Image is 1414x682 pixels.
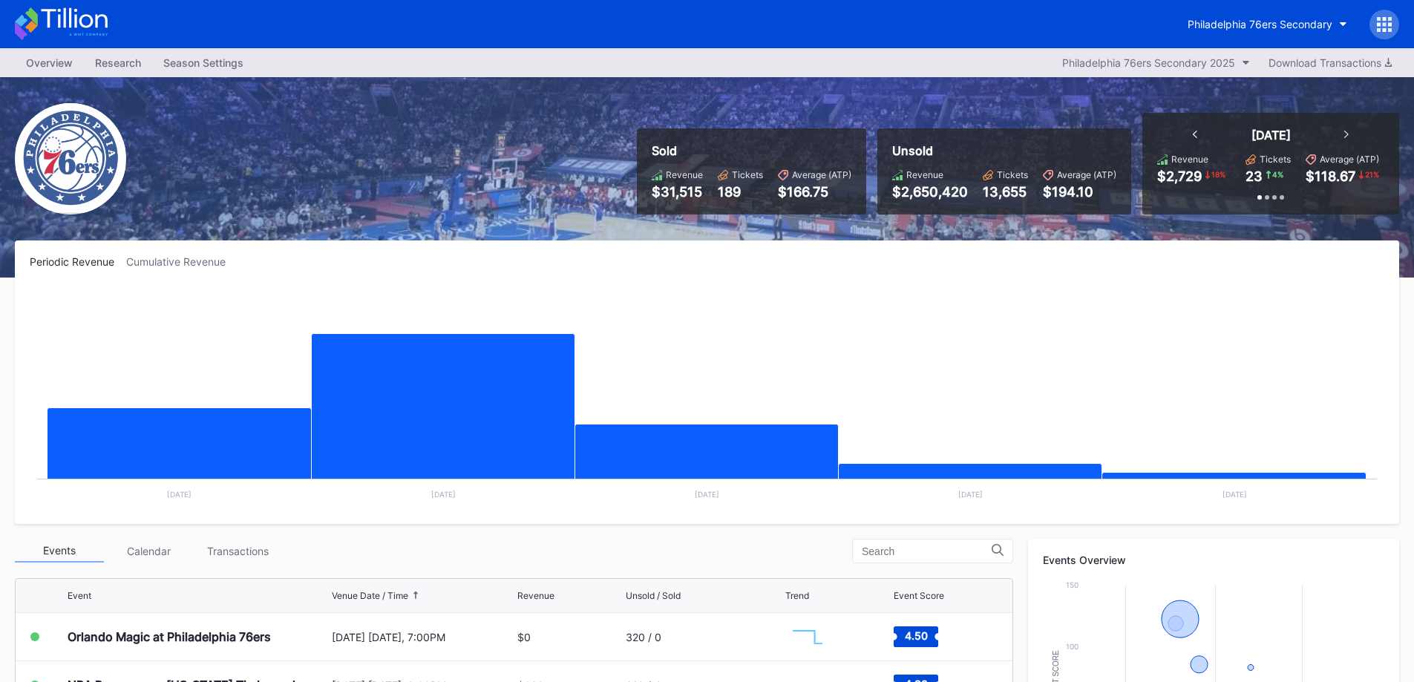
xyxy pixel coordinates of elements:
[68,590,91,601] div: Event
[517,590,554,601] div: Revenue
[785,618,830,655] svg: Chart title
[892,184,968,200] div: $2,650,420
[1210,168,1227,180] div: 18 %
[778,184,851,200] div: $166.75
[1261,53,1399,73] button: Download Transactions
[167,490,192,499] text: [DATE]
[626,590,681,601] div: Unsold / Sold
[1320,154,1379,165] div: Average (ATP)
[1364,168,1381,180] div: 21 %
[906,169,943,180] div: Revenue
[983,184,1028,200] div: 13,655
[1066,580,1078,589] text: 150
[1055,53,1257,73] button: Philadelphia 76ers Secondary 2025
[1222,490,1247,499] text: [DATE]
[652,184,703,200] div: $31,515
[1157,168,1202,184] div: $2,729
[1306,168,1355,184] div: $118.67
[732,169,763,180] div: Tickets
[193,540,282,563] div: Transactions
[68,629,271,644] div: Orlando Magic at Philadelphia 76ers
[958,490,983,499] text: [DATE]
[1066,642,1078,651] text: 100
[792,169,851,180] div: Average (ATP)
[862,545,992,557] input: Search
[30,286,1384,509] svg: Chart title
[904,629,927,642] text: 4.50
[785,590,809,601] div: Trend
[1269,56,1392,69] div: Download Transactions
[84,52,152,73] a: Research
[666,169,703,180] div: Revenue
[892,143,1116,158] div: Unsold
[1188,18,1332,30] div: Philadelphia 76ers Secondary
[997,169,1028,180] div: Tickets
[15,540,104,563] div: Events
[894,590,944,601] div: Event Score
[15,52,84,73] a: Overview
[1043,184,1116,200] div: $194.10
[517,631,531,643] div: $0
[30,255,126,268] div: Periodic Revenue
[1176,10,1358,38] button: Philadelphia 76ers Secondary
[626,631,661,643] div: 320 / 0
[1271,168,1285,180] div: 4 %
[152,52,255,73] a: Season Settings
[332,631,514,643] div: [DATE] [DATE], 7:00PM
[1251,128,1291,142] div: [DATE]
[652,143,851,158] div: Sold
[126,255,238,268] div: Cumulative Revenue
[431,490,456,499] text: [DATE]
[104,540,193,563] div: Calendar
[1260,154,1291,165] div: Tickets
[1062,56,1235,69] div: Philadelphia 76ers Secondary 2025
[1043,554,1384,566] div: Events Overview
[1246,168,1263,184] div: 23
[332,590,408,601] div: Venue Date / Time
[718,184,763,200] div: 189
[15,103,126,214] img: Philadelphia_76ers.png
[1171,154,1208,165] div: Revenue
[1057,169,1116,180] div: Average (ATP)
[695,490,719,499] text: [DATE]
